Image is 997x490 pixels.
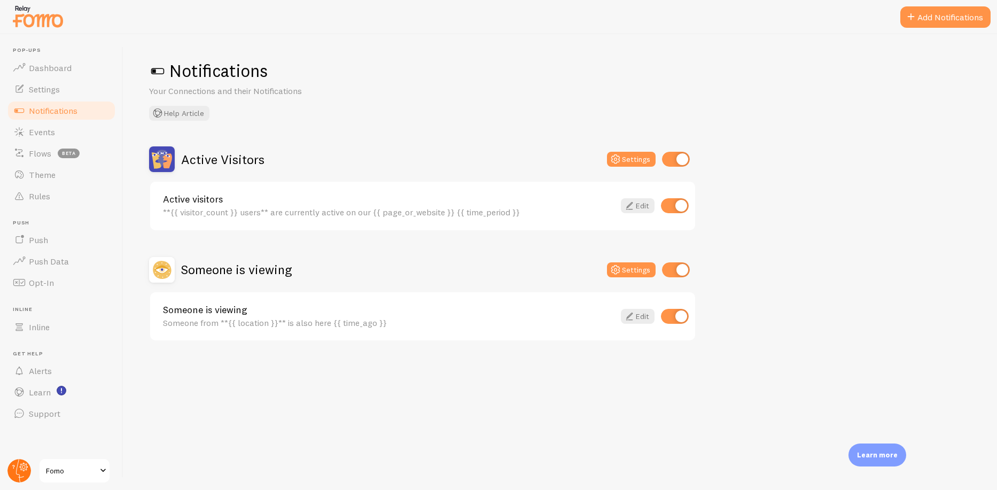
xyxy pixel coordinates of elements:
[6,251,116,272] a: Push Data
[6,229,116,251] a: Push
[6,100,116,121] a: Notifications
[149,106,209,121] button: Help Article
[29,408,60,419] span: Support
[607,262,656,277] button: Settings
[29,322,50,332] span: Inline
[6,403,116,424] a: Support
[6,272,116,293] a: Opt-In
[857,450,898,460] p: Learn more
[58,149,80,158] span: beta
[6,164,116,185] a: Theme
[163,207,614,217] div: **{{ visitor_count }} users** are currently active on our {{ page_or_website }} {{ time_period }}
[149,146,175,172] img: Active Visitors
[13,47,116,54] span: Pop-ups
[29,127,55,137] span: Events
[29,277,54,288] span: Opt-In
[6,185,116,207] a: Rules
[29,191,50,201] span: Rules
[29,235,48,245] span: Push
[607,152,656,167] button: Settings
[621,198,655,213] a: Edit
[29,387,51,398] span: Learn
[29,63,72,73] span: Dashboard
[181,261,292,278] h2: Someone is viewing
[57,386,66,395] svg: <p>Watch New Feature Tutorials!</p>
[11,3,65,30] img: fomo-relay-logo-orange.svg
[46,464,97,477] span: Fomo
[13,306,116,313] span: Inline
[29,169,56,180] span: Theme
[163,305,614,315] a: Someone is viewing
[6,143,116,164] a: Flows beta
[38,458,111,484] a: Fomo
[29,84,60,95] span: Settings
[29,365,52,376] span: Alerts
[13,220,116,227] span: Push
[29,105,77,116] span: Notifications
[6,316,116,338] a: Inline
[149,85,406,97] p: Your Connections and their Notifications
[13,351,116,357] span: Get Help
[6,79,116,100] a: Settings
[149,60,971,82] h1: Notifications
[163,195,614,204] a: Active visitors
[6,57,116,79] a: Dashboard
[181,151,264,168] h2: Active Visitors
[6,382,116,403] a: Learn
[848,444,906,466] div: Learn more
[163,318,614,328] div: Someone from **{{ location }}** is also here {{ time_ago }}
[149,257,175,283] img: Someone is viewing
[6,360,116,382] a: Alerts
[6,121,116,143] a: Events
[29,256,69,267] span: Push Data
[29,148,51,159] span: Flows
[621,309,655,324] a: Edit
